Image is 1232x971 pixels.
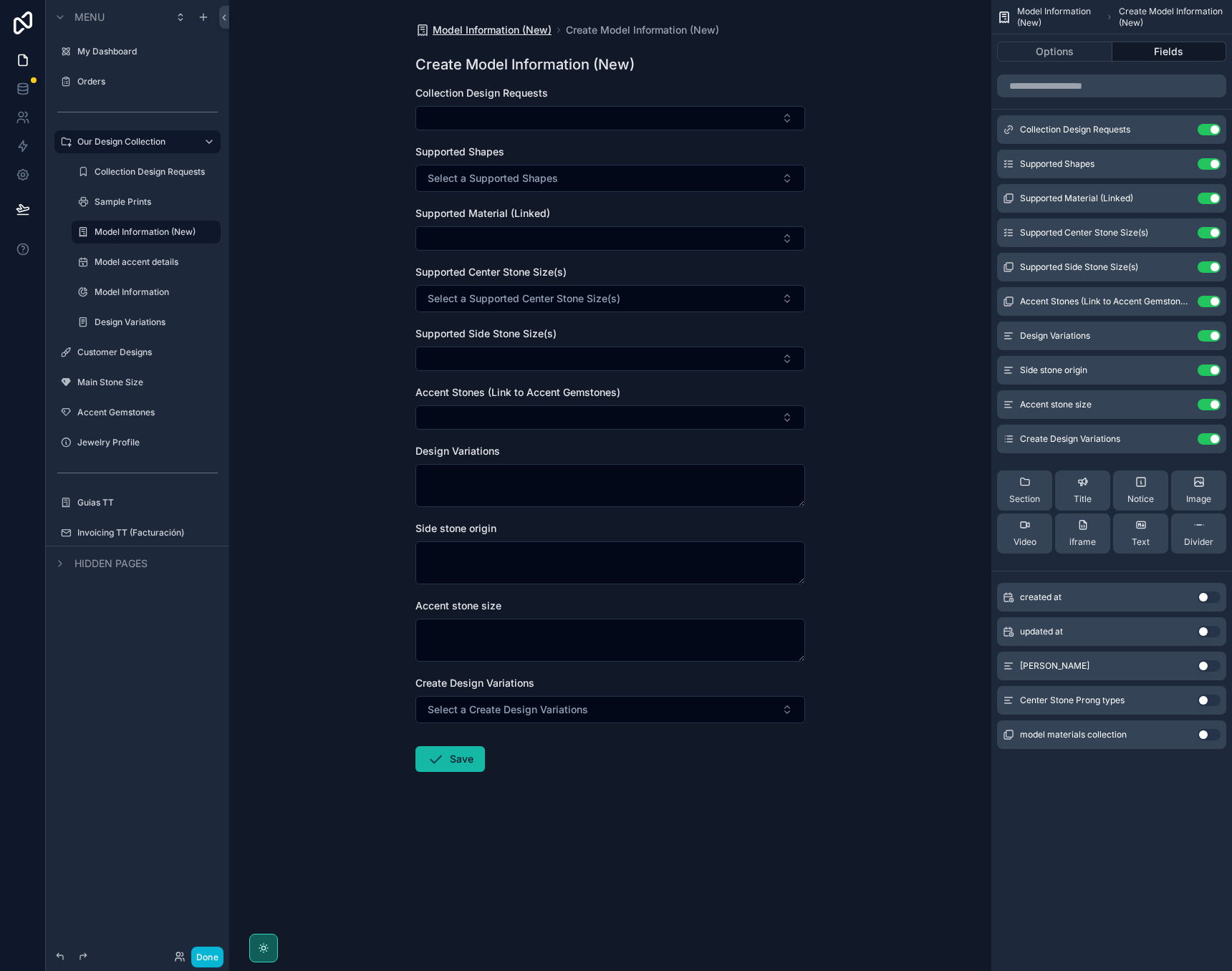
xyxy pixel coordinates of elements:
span: updated at [1020,626,1063,637]
span: created at [1020,591,1062,603]
span: Supported Side Stone Size(s) [415,327,557,339]
button: Image [1171,470,1226,511]
label: Jewelry Profile [77,437,218,448]
label: Customer Designs [77,347,218,358]
span: Accent Stones (Link to Accent Gemstones) [1020,296,1192,307]
button: Section [997,470,1052,511]
button: Select Button [415,347,805,371]
button: Options [997,42,1112,62]
button: Title [1055,470,1110,511]
span: Accent stone size [415,599,501,612]
span: Supported Shapes [1020,158,1094,170]
span: Select a Supported Center Stone Size(s) [428,291,620,306]
span: Design Variations [1020,330,1090,342]
span: iframe [1069,536,1096,548]
button: Select Button [415,405,805,430]
button: Notice [1113,470,1168,511]
label: Accent Gemstones [77,407,218,418]
span: [PERSON_NAME] [1020,660,1089,672]
span: Supported Material (Linked) [1020,193,1133,204]
span: Supported Side Stone Size(s) [1020,261,1138,273]
label: Orders [77,76,218,87]
button: Save [415,746,485,772]
span: Section [1009,493,1040,505]
span: Collection Design Requests [415,87,548,99]
span: Image [1186,493,1211,505]
span: Supported Center Stone Size(s) [415,266,567,278]
label: Guias TT [77,497,218,508]
button: Done [191,947,223,967]
label: Design Variations [95,317,218,328]
span: Center Stone Prong types [1020,695,1125,706]
span: Design Variations [415,445,500,457]
label: Model Information [95,286,218,298]
label: Invoicing TT (Facturación) [77,527,218,538]
span: Supported Center Stone Size(s) [1020,227,1148,238]
span: Title [1074,493,1092,505]
span: Accent stone size [1020,399,1092,410]
span: Select a Supported Shapes [428,171,558,185]
button: Select Button [415,165,805,192]
span: Hidden pages [74,556,148,571]
button: Select Button [415,106,805,130]
span: Divider [1184,536,1213,548]
span: Create Model Information (New) [1119,6,1226,29]
label: Collection Design Requests [95,166,218,178]
a: Create Model Information (New) [566,23,719,37]
label: Main Stone Size [77,377,218,388]
span: Accent Stones (Link to Accent Gemstones) [415,386,620,398]
label: Sample Prints [95,196,218,208]
button: Video [997,513,1052,554]
span: Menu [74,10,105,24]
button: Select Button [415,696,805,723]
button: Select Button [415,226,805,251]
span: model materials collection [1020,729,1127,740]
label: Model accent details [95,256,218,268]
h1: Create Model Information (New) [415,54,635,74]
button: Fields [1112,42,1227,62]
span: Create Design Variations [1020,433,1120,445]
button: Text [1113,513,1168,554]
button: Divider [1171,513,1226,554]
span: Create Design Variations [415,677,534,689]
span: Model Information (New) [433,23,552,37]
span: Video [1014,536,1036,548]
span: Side stone origin [415,522,496,534]
span: Side stone origin [1020,364,1087,376]
a: Model Information (New) [415,23,552,37]
span: Text [1132,536,1150,548]
button: iframe [1055,513,1110,554]
span: Model Information (New) [1017,6,1100,29]
span: Supported Shapes [415,145,504,158]
span: Collection Design Requests [1020,124,1130,135]
label: Model Information (New) [95,226,212,238]
label: Our Design Collection [77,136,192,148]
label: My Dashboard [77,46,218,57]
span: Notice [1127,493,1154,505]
span: Supported Material (Linked) [415,207,550,219]
span: Select a Create Design Variations [428,702,588,717]
button: Select Button [415,285,805,312]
